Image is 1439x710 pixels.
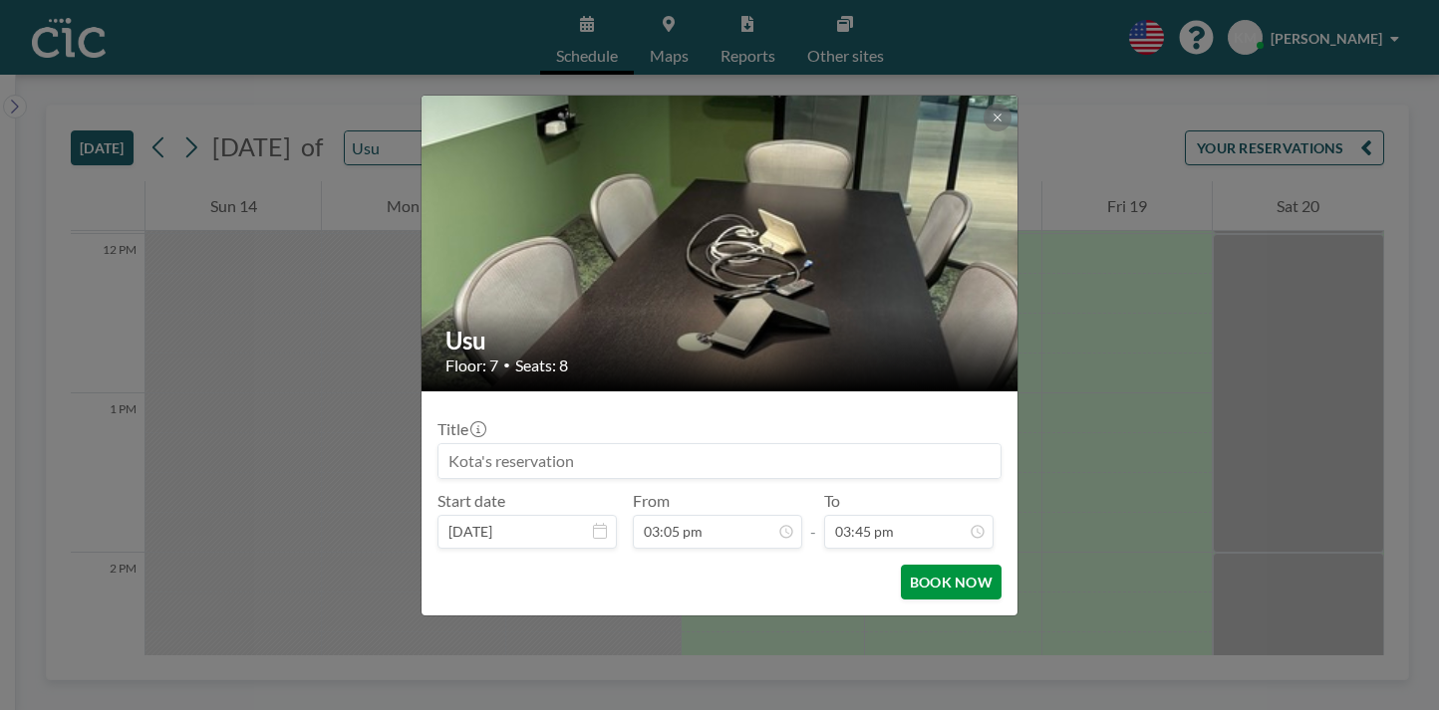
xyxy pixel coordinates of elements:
[633,491,670,511] label: From
[824,491,840,511] label: To
[445,326,996,355] h2: Usu
[515,355,568,375] span: Seats: 8
[901,565,1002,599] button: BOOK NOW
[810,498,816,542] span: -
[445,355,498,375] span: Floor: 7
[437,491,505,511] label: Start date
[438,444,1001,478] input: Kota's reservation
[437,419,484,439] label: Title
[503,357,510,372] span: •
